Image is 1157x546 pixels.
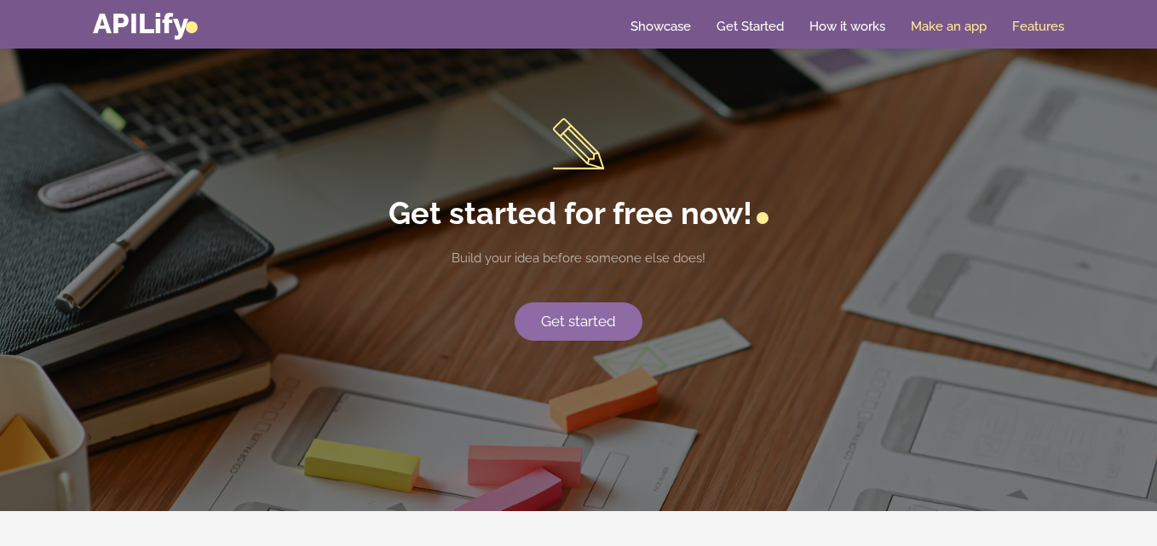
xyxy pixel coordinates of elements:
[1012,18,1064,35] a: Features
[342,249,815,268] p: Build your idea before someone else does!
[717,18,784,35] a: Get Started
[93,7,198,40] a: APILify
[911,18,987,35] a: Make an app
[515,302,642,342] a: Get started
[630,18,691,35] a: Showcase
[809,18,885,35] a: How it works
[342,195,815,232] h2: Get started for free now!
